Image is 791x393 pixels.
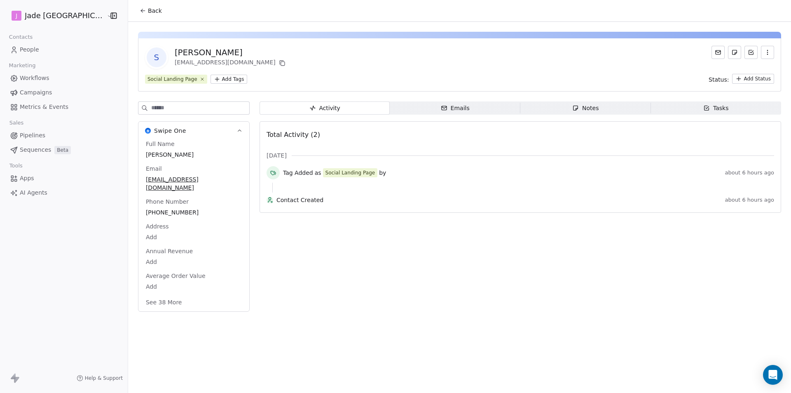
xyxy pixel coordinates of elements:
[763,365,783,385] div: Open Intercom Messenger
[6,117,27,129] span: Sales
[146,208,242,217] span: [PHONE_NUMBER]
[138,122,249,140] button: Swipe OneSwipe One
[144,165,164,173] span: Email
[7,86,121,99] a: Campaigns
[144,198,190,206] span: Phone Number
[325,169,375,176] div: Social Landing Page
[144,247,194,255] span: Annual Revenue
[20,103,68,111] span: Metrics & Events
[20,88,52,97] span: Campaigns
[146,258,242,266] span: Add
[20,174,34,183] span: Apps
[20,74,49,82] span: Workflows
[732,74,774,84] button: Add Status
[7,186,121,200] a: AI Agents
[154,127,186,135] span: Swipe One
[10,9,101,23] button: JJade [GEOGRAPHIC_DATA]
[25,10,105,21] span: Jade [GEOGRAPHIC_DATA]
[703,104,729,113] div: Tasks
[146,151,242,159] span: [PERSON_NAME]
[146,233,242,241] span: Add
[7,43,121,56] a: People
[379,169,386,177] span: by
[138,140,249,311] div: Swipe OneSwipe One
[144,140,176,148] span: Full Name
[144,272,207,280] span: Average Order Value
[283,169,313,177] span: Tag Added
[725,169,774,176] span: about 6 hours ago
[211,75,248,84] button: Add Tags
[144,222,171,231] span: Address
[20,146,51,154] span: Sequences
[16,12,17,20] span: J
[276,196,722,204] span: Contact Created
[725,197,774,203] span: about 6 hours ago
[54,146,71,154] span: Beta
[7,172,121,185] a: Apps
[709,75,729,84] span: Status:
[175,58,287,68] div: [EMAIL_ADDRESS][DOMAIN_NAME]
[141,295,187,310] button: See 38 More
[7,71,121,85] a: Workflows
[175,47,287,58] div: [PERSON_NAME]
[7,129,121,142] a: Pipelines
[7,143,121,157] a: SequencesBeta
[146,282,242,291] span: Add
[572,104,599,113] div: Notes
[315,169,321,177] span: as
[77,375,123,381] a: Help & Support
[147,47,166,67] span: S
[146,175,242,192] span: [EMAIL_ADDRESS][DOMAIN_NAME]
[5,31,36,43] span: Contacts
[5,59,39,72] span: Marketing
[6,160,26,172] span: Tools
[85,375,123,381] span: Help & Support
[20,45,39,54] span: People
[267,151,287,160] span: [DATE]
[20,188,47,197] span: AI Agents
[7,100,121,114] a: Metrics & Events
[20,131,45,140] span: Pipelines
[267,131,320,139] span: Total Activity (2)
[148,7,162,15] span: Back
[147,75,197,83] div: Social Landing Page
[135,3,167,18] button: Back
[145,128,151,134] img: Swipe One
[441,104,470,113] div: Emails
